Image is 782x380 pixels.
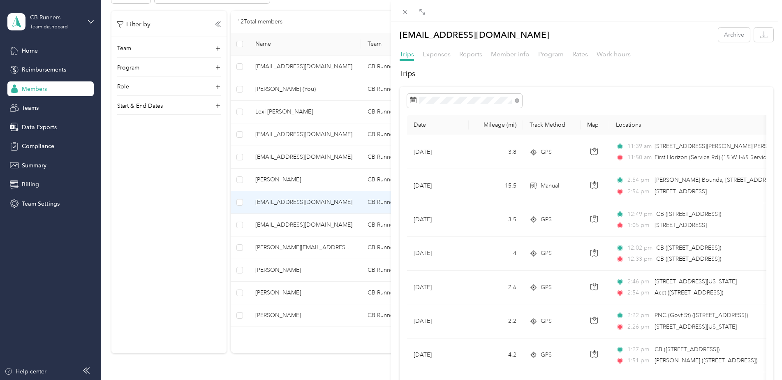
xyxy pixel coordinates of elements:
[469,115,523,135] th: Mileage (mi)
[541,215,552,224] span: GPS
[627,142,651,151] span: 11:39 am
[541,181,559,190] span: Manual
[423,50,451,58] span: Expenses
[541,249,552,258] span: GPS
[469,304,523,338] td: 2.2
[627,187,651,196] span: 2:54 pm
[459,50,482,58] span: Reports
[407,304,469,338] td: [DATE]
[541,350,552,359] span: GPS
[627,311,651,320] span: 2:22 pm
[469,169,523,203] td: 15.5
[655,289,723,296] span: Acct ([STREET_ADDRESS])
[627,345,651,354] span: 1:27 pm
[627,322,651,331] span: 2:26 pm
[655,346,720,353] span: CB ([STREET_ADDRESS])
[627,288,651,297] span: 2:54 pm
[627,221,651,230] span: 1:05 pm
[407,169,469,203] td: [DATE]
[407,203,469,237] td: [DATE]
[407,338,469,372] td: [DATE]
[627,277,651,286] span: 2:46 pm
[469,338,523,372] td: 4.2
[469,237,523,271] td: 4
[655,222,707,229] span: [STREET_ADDRESS]
[655,278,737,285] span: [STREET_ADDRESS][US_STATE]
[627,153,651,162] span: 11:50 am
[655,176,777,183] span: [PERSON_NAME] Bounds, [STREET_ADDRESS]
[523,115,581,135] th: Track Method
[627,255,652,264] span: 12:33 pm
[538,50,564,58] span: Program
[627,176,651,185] span: 2:54 pm
[541,317,552,326] span: GPS
[407,271,469,304] td: [DATE]
[627,210,652,219] span: 12:49 pm
[655,312,748,319] span: PNC (Govt St) ([STREET_ADDRESS])
[656,255,721,262] span: CB ([STREET_ADDRESS])
[572,50,588,58] span: Rates
[469,135,523,169] td: 3.8
[656,211,721,218] span: CB ([STREET_ADDRESS])
[400,50,414,58] span: Trips
[581,115,609,135] th: Map
[656,244,721,251] span: CB ([STREET_ADDRESS])
[541,283,552,292] span: GPS
[407,115,469,135] th: Date
[655,357,757,364] span: [PERSON_NAME] ([STREET_ADDRESS])
[407,237,469,271] td: [DATE]
[736,334,782,380] iframe: Everlance-gr Chat Button Frame
[491,50,530,58] span: Member info
[655,188,707,195] span: [STREET_ADDRESS]
[469,271,523,304] td: 2.6
[718,28,750,42] button: Archive
[627,356,651,365] span: 1:51 pm
[655,323,737,330] span: [STREET_ADDRESS][US_STATE]
[627,243,652,253] span: 12:02 pm
[597,50,631,58] span: Work hours
[400,68,773,79] h2: Trips
[541,148,552,157] span: GPS
[400,28,549,42] p: [EMAIL_ADDRESS][DOMAIN_NAME]
[407,135,469,169] td: [DATE]
[469,203,523,237] td: 3.5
